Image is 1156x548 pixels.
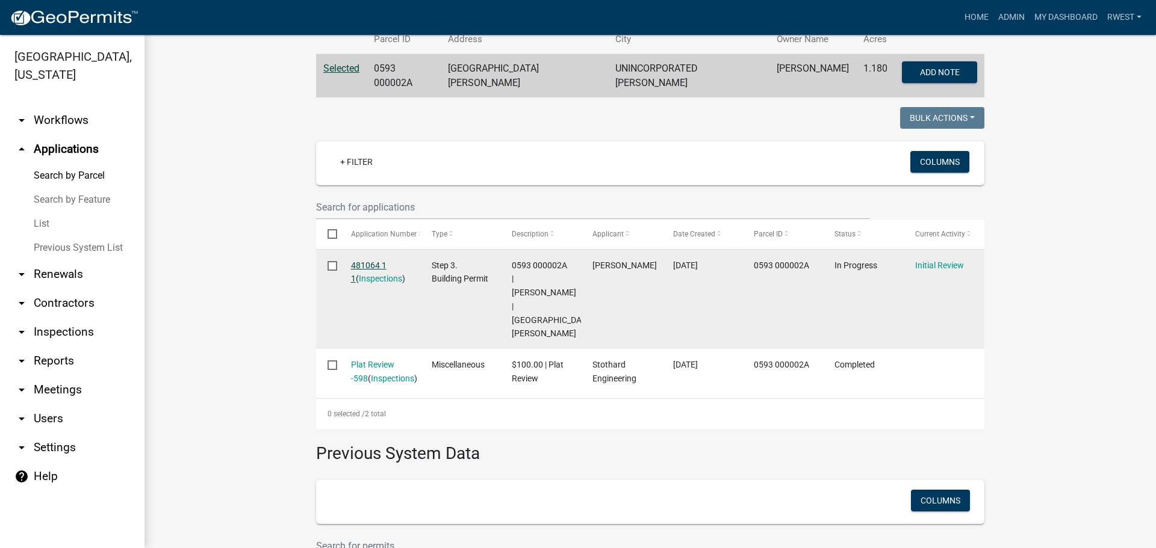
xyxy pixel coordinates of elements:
[915,260,964,270] a: Initial Review
[367,54,441,98] td: 0593 000002A
[367,25,441,54] th: Parcel ID
[441,54,609,98] td: [GEOGRAPHIC_DATA][PERSON_NAME]
[512,360,564,383] span: $100.00 | Plat Review
[910,151,969,173] button: Columns
[331,151,382,173] a: + Filter
[1030,6,1102,29] a: My Dashboard
[328,410,365,418] span: 0 selected /
[960,6,993,29] a: Home
[904,220,984,248] datatable-header-cell: Current Activity
[316,429,984,466] h3: Previous System Data
[919,67,959,77] span: Add Note
[432,360,485,369] span: Miscellaneous
[608,25,769,54] th: City
[14,383,29,397] i: arrow_drop_down
[14,142,29,156] i: arrow_drop_up
[420,220,500,248] datatable-header-cell: Type
[441,25,609,54] th: Address
[432,260,488,284] span: Step 3. Building Permit
[592,230,624,238] span: Applicant
[14,440,29,455] i: arrow_drop_down
[351,230,417,238] span: Application Number
[339,220,420,248] datatable-header-cell: Application Number
[14,296,29,310] i: arrow_drop_down
[754,360,809,369] span: 0593 000002A
[351,259,409,286] div: ( )
[592,260,657,270] span: Michael Fitzgerald
[316,399,984,429] div: 2 total
[608,54,769,98] td: UNINCORPORATED [PERSON_NAME]
[592,360,636,383] span: Stothard Engineering
[900,107,984,129] button: Bulk Actions
[662,220,742,248] datatable-header-cell: Date Created
[915,230,965,238] span: Current Activity
[323,63,359,74] a: Selected
[371,374,414,383] a: Inspections
[754,230,783,238] span: Parcel ID
[512,260,593,339] span: 0593 000002A | HENDERSON KEVIN | OLD HUTCHINSON MILL RD
[834,230,856,238] span: Status
[673,360,698,369] span: 06/24/2025
[856,25,895,54] th: Acres
[316,220,339,248] datatable-header-cell: Select
[14,113,29,128] i: arrow_drop_down
[673,230,715,238] span: Date Created
[14,354,29,368] i: arrow_drop_down
[14,267,29,282] i: arrow_drop_down
[754,260,809,270] span: 0593 000002A
[432,230,447,238] span: Type
[823,220,904,248] datatable-header-cell: Status
[834,260,877,270] span: In Progress
[512,230,548,238] span: Description
[581,220,662,248] datatable-header-cell: Applicant
[856,54,895,98] td: 1.180
[316,195,870,220] input: Search for applications
[351,358,409,386] div: ( )
[902,61,977,83] button: Add Note
[911,490,970,511] button: Columns
[1102,6,1146,29] a: rwest
[14,411,29,426] i: arrow_drop_down
[500,220,581,248] datatable-header-cell: Description
[993,6,1030,29] a: Admin
[14,325,29,339] i: arrow_drop_down
[742,220,823,248] datatable-header-cell: Parcel ID
[769,54,856,98] td: [PERSON_NAME]
[14,469,29,484] i: help
[769,25,856,54] th: Owner Name
[834,360,875,369] span: Completed
[351,260,387,284] a: 481064 1 1
[673,260,698,270] span: 09/19/2025
[351,360,394,383] a: Plat Review -598
[359,274,402,283] a: Inspections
